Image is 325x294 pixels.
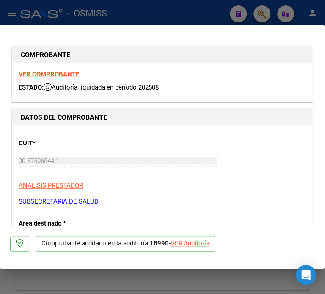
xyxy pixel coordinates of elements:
[44,84,159,91] span: Auditoría liquidada en período 202508
[19,219,105,229] p: Area destinado *
[150,240,169,248] strong: 18990
[21,113,107,121] strong: DATOS DEL COMPROBANTE
[19,71,79,78] a: VER COMPROBANTE
[21,51,70,59] strong: COMPROBANTE
[19,197,306,207] p: SUBSECRETARIA DE SALUD
[171,239,210,249] div: VER Auditoría
[19,182,83,190] span: ANALISIS PRESTADOR
[19,84,44,91] span: ESTADO:
[36,236,215,253] p: Comprobante auditado en la auditoría: -
[19,139,105,148] p: CUIT
[296,265,317,286] div: Open Intercom Messenger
